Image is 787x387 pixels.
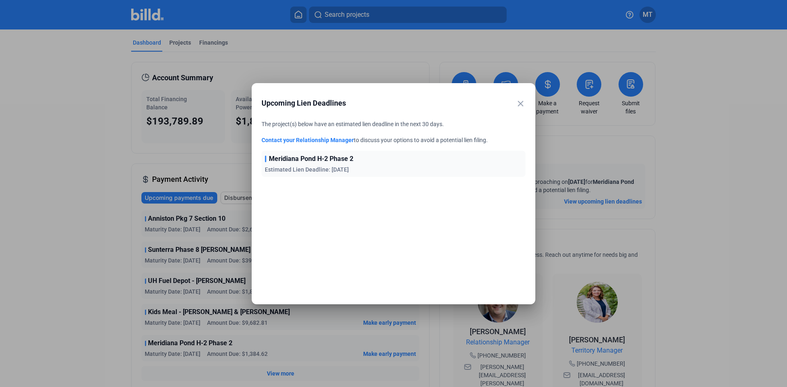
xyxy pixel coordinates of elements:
span: Estimated Lien Deadline: [DATE] [265,166,349,173]
a: Contact your Relationship Manager [262,137,354,143]
span: The project(s) below have an estimated lien deadline in the next 30 days. [262,121,444,127]
span: Upcoming Lien Deadlines [262,97,505,109]
span: to discuss your options to avoid a potential lien filing. [354,137,488,143]
mat-icon: close [516,99,525,109]
span: Meridiana Pond H-2 Phase 2 [269,154,353,164]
